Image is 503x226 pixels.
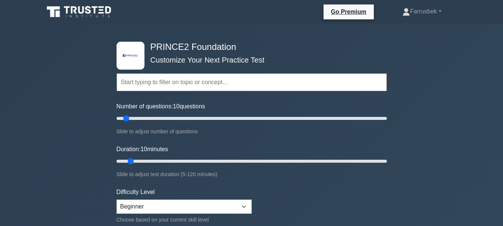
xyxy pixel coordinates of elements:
[385,4,459,19] a: Farruxbek
[140,146,147,152] span: 10
[117,127,387,136] div: Slide to adjust number of questions
[117,188,155,197] label: Difficulty Level
[327,7,371,16] a: Go Premium
[117,215,252,224] div: Choose based on your current skill level
[117,73,387,91] input: Start typing to filter on topic or concept...
[117,170,387,179] div: Slide to adjust test duration (5-120 minutes)
[117,145,168,154] label: Duration: minutes
[147,42,350,52] h4: PRINCE2 Foundation
[173,103,180,109] span: 10
[117,102,205,111] label: Number of questions: questions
